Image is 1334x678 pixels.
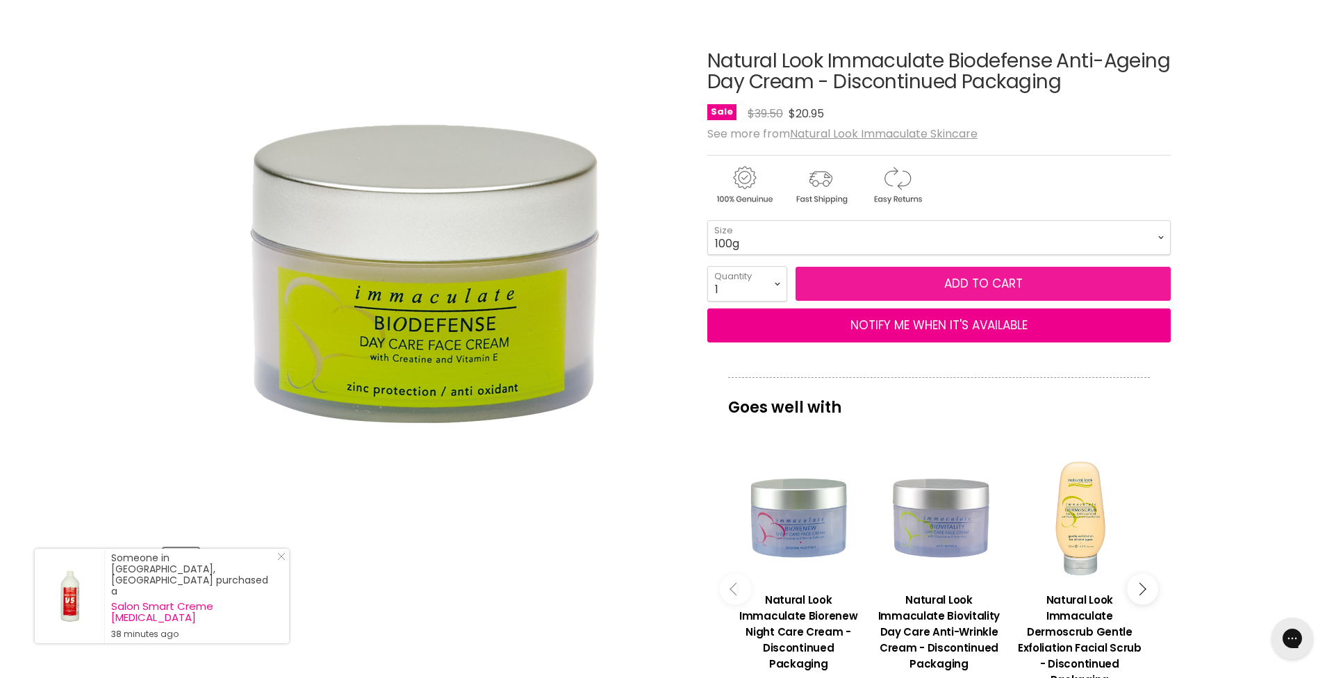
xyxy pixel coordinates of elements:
[860,164,934,206] img: returns.gif
[784,164,857,206] img: shipping.gif
[1265,613,1320,664] iframe: Gorgias live chat messenger
[111,629,275,640] small: 38 minutes ago
[707,104,736,120] span: Sale
[707,308,1171,343] button: NOTIFY ME WHEN IT'S AVAILABLE
[707,164,781,206] img: genuine.gif
[163,16,682,535] div: Natural Look Immaculate Biodefense Anti-Ageing Day Cream - Discontinued Packaging image. Click or...
[111,552,275,640] div: Someone in [GEOGRAPHIC_DATA], [GEOGRAPHIC_DATA] purchased a
[728,377,1150,423] p: Goes well with
[875,592,1002,672] h3: Natural Look Immaculate Biovitality Day Care Anti-Wrinkle Cream - Discontinued Packaging
[707,126,978,142] span: See more from
[944,275,1023,292] span: Add to cart
[735,592,862,672] h3: Natural Look Immaculate Biorenew Night Care Cream - Discontinued Packaging
[790,126,978,142] a: Natural Look Immaculate Skincare
[748,106,783,122] span: $39.50
[35,549,104,643] a: Visit product page
[707,266,787,301] select: Quantity
[277,552,286,561] svg: Close Icon
[272,552,286,566] a: Close Notification
[161,544,684,584] div: Product thumbnails
[796,267,1171,301] button: Add to cart
[707,51,1171,94] h1: Natural Look Immaculate Biodefense Anti-Ageing Day Cream - Discontinued Packaging
[111,601,275,623] a: Salon Smart Creme [MEDICAL_DATA]
[789,106,824,122] span: $20.95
